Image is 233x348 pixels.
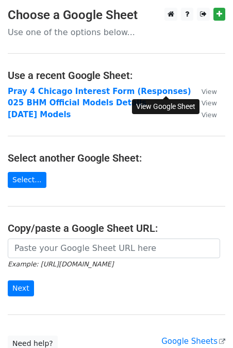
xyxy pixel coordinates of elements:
iframe: Chat Widget [181,298,233,348]
h4: Select another Google Sheet: [8,152,225,164]
a: View [191,110,217,119]
small: View [202,99,217,107]
input: Next [8,280,34,296]
h4: Copy/paste a Google Sheet URL: [8,222,225,234]
a: 025 BHM Official Models Details [8,98,146,107]
a: Google Sheets [161,337,225,346]
a: Select... [8,172,46,188]
a: [DATE] Models [8,110,71,119]
small: View [202,111,217,119]
input: Paste your Google Sheet URL here [8,239,220,258]
small: View [202,88,217,96]
a: View [191,87,217,96]
p: Use one of the options below... [8,27,225,38]
a: Pray 4 Chicago Interest Form (Responses) [8,87,191,96]
small: Example: [URL][DOMAIN_NAME] [8,260,113,268]
a: View [191,98,217,107]
h4: Use a recent Google Sheet: [8,69,225,82]
div: View Google Sheet [132,99,199,114]
h3: Choose a Google Sheet [8,8,225,23]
